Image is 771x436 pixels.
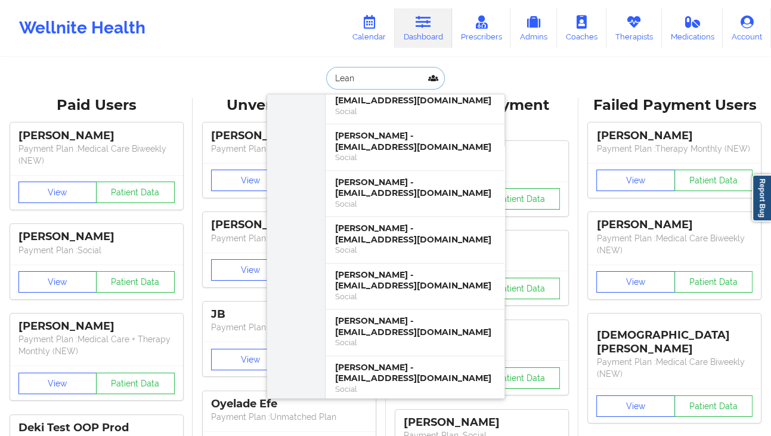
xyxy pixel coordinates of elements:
[343,8,395,48] a: Calendar
[211,411,367,423] p: Payment Plan : Unmatched Plan
[18,333,175,357] p: Payment Plan : Medical Care + Therapy Monthly (NEW)
[211,397,367,411] div: Oyelade Efe
[18,182,97,203] button: View
[404,416,560,429] div: [PERSON_NAME]
[596,218,753,232] div: [PERSON_NAME]
[18,143,175,167] p: Payment Plan : Medical Care Biweekly (NEW)
[211,170,290,191] button: View
[335,269,495,291] div: [PERSON_NAME] - [EMAIL_ADDRESS][DOMAIN_NAME]
[18,421,175,435] div: Deki Test OOP Prod
[335,177,495,199] div: [PERSON_NAME] - [EMAIL_ADDRESS][DOMAIN_NAME]
[557,8,606,48] a: Coaches
[211,129,367,143] div: [PERSON_NAME]
[752,174,771,222] a: Report Bug
[18,244,175,256] p: Payment Plan : Social
[596,395,675,417] button: View
[335,130,495,152] div: [PERSON_NAME] - [EMAIL_ADDRESS][DOMAIN_NAME]
[18,320,175,333] div: [PERSON_NAME]
[335,199,495,209] div: Social
[510,8,557,48] a: Admins
[211,143,367,155] p: Payment Plan : Unmatched Plan
[18,271,97,293] button: View
[482,278,561,299] button: Patient Data
[452,8,511,48] a: Prescribers
[674,395,753,417] button: Patient Data
[674,170,753,191] button: Patient Data
[211,232,367,244] p: Payment Plan : Unmatched Plan
[596,271,675,293] button: View
[335,337,495,348] div: Social
[211,308,367,321] div: JB
[211,349,290,370] button: View
[335,384,495,394] div: Social
[335,315,495,337] div: [PERSON_NAME] - [EMAIL_ADDRESS][DOMAIN_NAME]
[335,362,495,384] div: [PERSON_NAME] - [EMAIL_ADDRESS][DOMAIN_NAME]
[335,245,495,255] div: Social
[482,367,561,389] button: Patient Data
[8,96,184,115] div: Paid Users
[335,106,495,116] div: Social
[335,291,495,302] div: Social
[596,129,753,143] div: [PERSON_NAME]
[211,218,367,232] div: [PERSON_NAME]
[596,143,753,155] p: Payment Plan : Therapy Monthly (NEW)
[596,170,675,191] button: View
[606,8,662,48] a: Therapists
[335,84,495,106] div: [PERSON_NAME] - [EMAIL_ADDRESS][DOMAIN_NAME]
[96,271,175,293] button: Patient Data
[395,8,452,48] a: Dashboard
[596,320,753,356] div: [DEMOGRAPHIC_DATA][PERSON_NAME]
[674,271,753,293] button: Patient Data
[335,223,495,245] div: [PERSON_NAME] - [EMAIL_ADDRESS][DOMAIN_NAME]
[723,8,771,48] a: Account
[596,232,753,256] p: Payment Plan : Medical Care Biweekly (NEW)
[96,373,175,394] button: Patient Data
[596,356,753,380] p: Payment Plan : Medical Care Biweekly (NEW)
[482,188,561,210] button: Patient Data
[201,96,377,115] div: Unverified Users
[662,8,723,48] a: Medications
[18,129,175,143] div: [PERSON_NAME]
[96,182,175,203] button: Patient Data
[18,373,97,394] button: View
[587,96,763,115] div: Failed Payment Users
[211,259,290,281] button: View
[18,230,175,244] div: [PERSON_NAME]
[335,152,495,162] div: Social
[211,321,367,333] p: Payment Plan : Unmatched Plan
